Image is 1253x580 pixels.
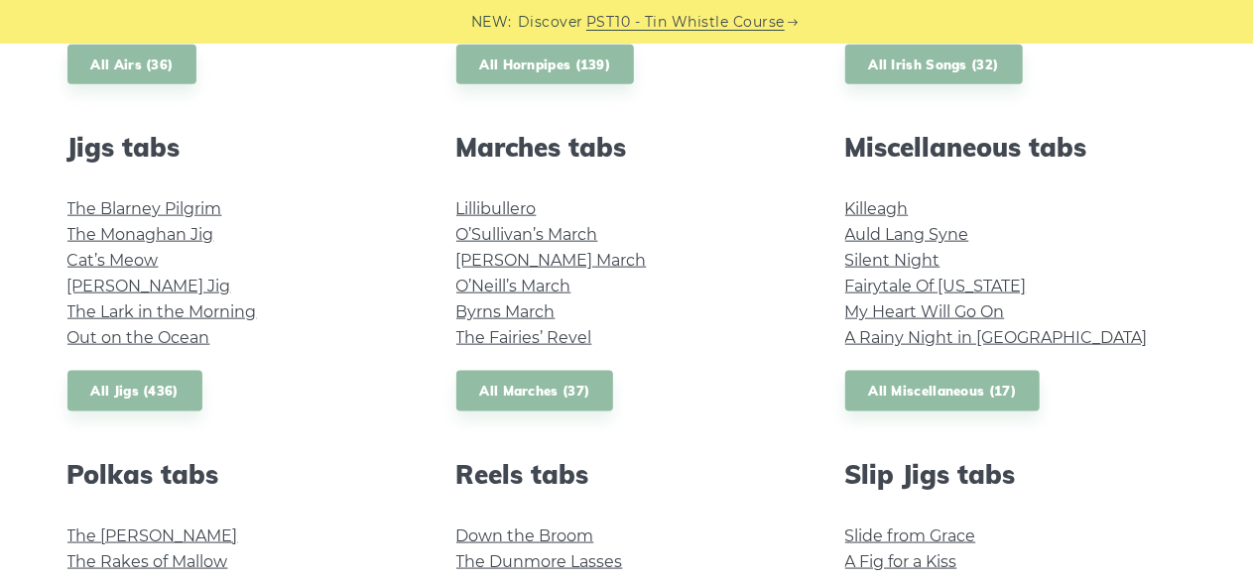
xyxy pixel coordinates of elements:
[67,459,409,490] h2: Polkas tabs
[67,552,228,571] a: The Rakes of Mallow
[456,328,592,347] a: The Fairies’ Revel
[456,526,594,545] a: Down the Broom
[456,251,647,270] a: [PERSON_NAME] March
[456,45,635,85] a: All Hornpipes (139)
[456,225,598,244] a: O’Sullivan’s March
[456,552,623,571] a: The Dunmore Lasses
[67,199,222,218] a: The Blarney Pilgrim
[456,199,537,218] a: Lillibullero
[471,11,512,34] span: NEW:
[67,251,159,270] a: Cat’s Meow
[67,132,409,163] h2: Jigs tabs
[67,277,231,295] a: [PERSON_NAME] Jig
[67,302,257,321] a: The Lark in the Morning
[67,225,214,244] a: The Monaghan Jig
[845,526,976,545] a: Slide from Grace
[518,11,583,34] span: Discover
[845,132,1187,163] h2: Miscellaneous tabs
[586,11,785,34] a: PST10 - Tin Whistle Course
[845,328,1148,347] a: A Rainy Night in [GEOGRAPHIC_DATA]
[845,45,1023,85] a: All Irish Songs (32)
[67,371,202,411] a: All Jigs (436)
[67,328,210,347] a: Out on the Ocean
[845,302,1005,321] a: My Heart Will Go On
[456,371,614,411] a: All Marches (37)
[845,277,1027,295] a: Fairytale Of [US_STATE]
[456,132,798,163] h2: Marches tabs
[456,302,556,321] a: Byrns March
[845,199,909,218] a: Killeagh
[456,459,798,490] h2: Reels tabs
[845,225,969,244] a: Auld Lang Syne
[67,45,197,85] a: All Airs (36)
[845,552,957,571] a: A Fig for a Kiss
[67,526,238,545] a: The [PERSON_NAME]
[845,251,940,270] a: Silent Night
[845,459,1187,490] h2: Slip Jigs tabs
[456,277,571,295] a: O’Neill’s March
[845,371,1041,411] a: All Miscellaneous (17)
